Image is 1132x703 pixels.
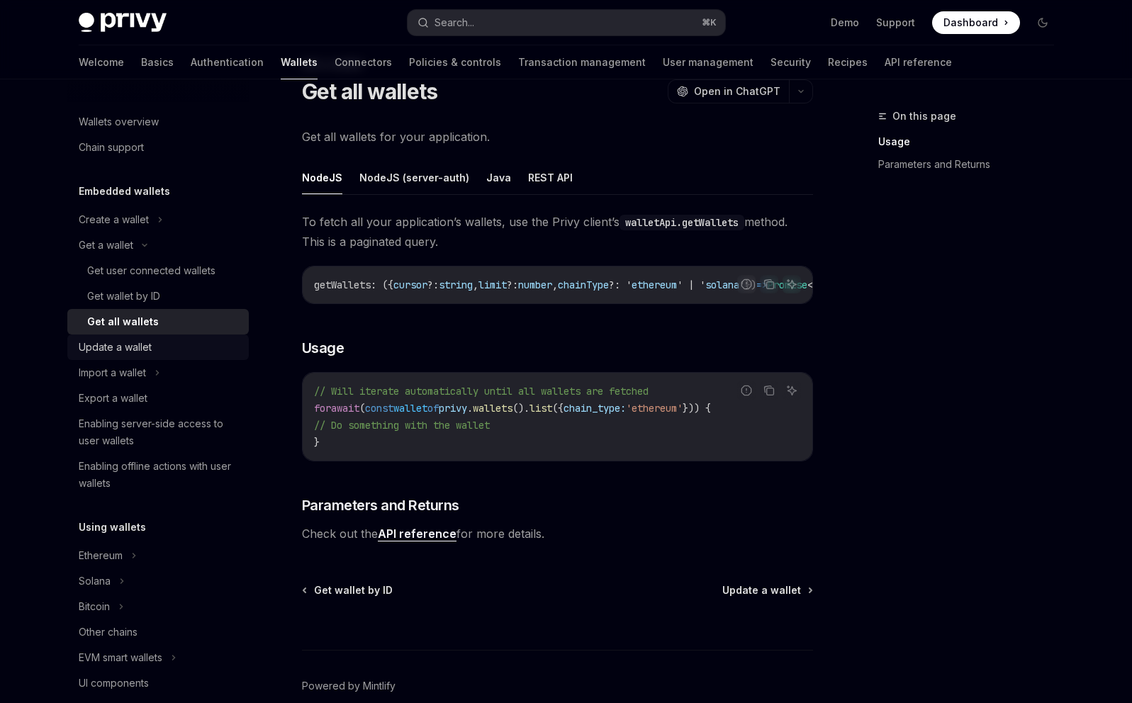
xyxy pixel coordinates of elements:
[365,402,393,415] span: const
[427,279,439,291] span: ?:
[79,237,133,254] div: Get a wallet
[67,619,249,645] a: Other chains
[79,415,240,449] div: Enabling server-side access to user wallets
[67,386,249,411] a: Export a wallet
[67,454,249,496] a: Enabling offline actions with user wallets
[439,402,467,415] span: privy
[932,11,1020,34] a: Dashboard
[393,402,427,415] span: wallet
[518,45,646,79] a: Transaction management
[783,381,801,400] button: Ask AI
[79,675,149,692] div: UI components
[87,313,159,330] div: Get all wallets
[67,258,249,283] a: Get user connected wallets
[67,135,249,160] a: Chain support
[79,45,124,79] a: Welcome
[67,670,249,696] a: UI components
[677,279,705,291] span: ' | '
[512,402,529,415] span: ().
[620,215,744,230] code: walletApi.getWallets
[760,275,778,293] button: Copy the contents from the code block
[335,45,392,79] a: Connectors
[737,275,756,293] button: Report incorrect code
[807,279,813,291] span: <
[79,13,167,33] img: dark logo
[694,84,780,99] span: Open in ChatGPT
[552,402,564,415] span: ({
[626,402,683,415] span: 'ethereum'
[609,279,632,291] span: ?: '
[760,381,778,400] button: Copy the contents from the code block
[79,519,146,536] h5: Using wallets
[467,402,473,415] span: .
[79,547,123,564] div: Ethereum
[1031,11,1054,34] button: Toggle dark mode
[359,402,365,415] span: (
[67,109,249,135] a: Wallets overview
[79,649,162,666] div: EVM smart wallets
[314,279,371,291] span: getWallets
[141,45,174,79] a: Basics
[558,279,609,291] span: chainType
[892,108,956,125] span: On this page
[473,402,512,415] span: wallets
[737,381,756,400] button: Report incorrect code
[878,153,1065,176] a: Parameters and Returns
[409,45,501,79] a: Policies & controls
[702,17,717,28] span: ⌘ K
[302,127,813,147] span: Get all wallets for your application.
[67,309,249,334] a: Get all wallets
[564,402,626,415] span: chain_type:
[518,279,552,291] span: number
[79,624,138,641] div: Other chains
[302,212,813,252] span: To fetch all your application’s wallets, use the Privy client’s method. This is a paginated query.
[876,16,915,30] a: Support
[79,390,147,407] div: Export a wallet
[314,419,490,432] span: // Do something with the wallet
[371,279,393,291] span: : ({
[478,279,507,291] span: limit
[302,679,396,693] a: Powered by Mintlify
[722,583,812,597] a: Update a wallet
[79,339,152,356] div: Update a wallet
[67,334,249,360] a: Update a wallet
[67,411,249,454] a: Enabling server-side access to user wallets
[79,458,240,492] div: Enabling offline actions with user wallets
[722,583,801,597] span: Update a wallet
[828,45,868,79] a: Recipes
[378,527,456,541] a: API reference
[529,402,552,415] span: list
[79,139,144,156] div: Chain support
[281,45,318,79] a: Wallets
[87,262,215,279] div: Get user connected wallets
[331,402,359,415] span: await
[314,436,320,449] span: }
[878,130,1065,153] a: Usage
[79,598,110,615] div: Bitcoin
[770,45,811,79] a: Security
[302,79,438,104] h1: Get all wallets
[302,338,344,358] span: Usage
[302,495,459,515] span: Parameters and Returns
[831,16,859,30] a: Demo
[393,279,427,291] span: cursor
[87,288,160,305] div: Get wallet by ID
[552,279,558,291] span: ,
[663,45,753,79] a: User management
[67,283,249,309] a: Get wallet by ID
[302,161,342,194] button: NodeJS
[314,385,649,398] span: // Will iterate automatically until all wallets are fetched
[528,161,573,194] button: REST API
[683,402,711,415] span: })) {
[473,279,478,291] span: ,
[427,402,439,415] span: of
[408,10,725,35] button: Search...⌘K
[191,45,264,79] a: Authentication
[435,14,474,31] div: Search...
[943,16,998,30] span: Dashboard
[79,364,146,381] div: Import a wallet
[783,275,801,293] button: Ask AI
[632,279,677,291] span: ethereum
[507,279,518,291] span: ?:
[314,583,393,597] span: Get wallet by ID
